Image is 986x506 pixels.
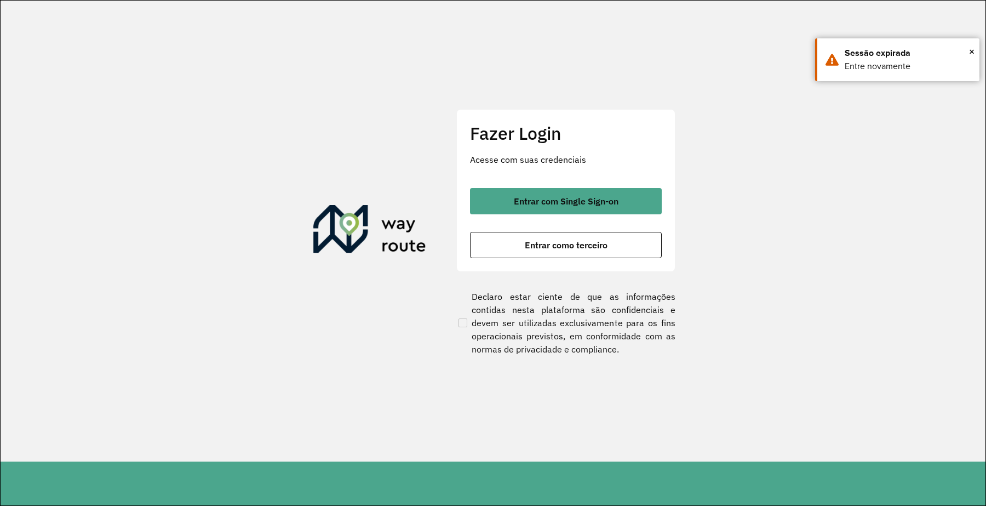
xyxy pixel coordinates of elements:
[313,205,426,258] img: Roteirizador AmbevTech
[470,153,662,166] p: Acesse com suas credenciais
[969,43,974,60] button: Close
[845,60,971,73] div: Entre novamente
[470,123,662,144] h2: Fazer Login
[845,47,971,60] div: Sessão expirada
[514,197,618,206] span: Entrar com Single Sign-on
[470,188,662,214] button: button
[969,43,974,60] span: ×
[470,232,662,258] button: button
[525,241,607,249] span: Entrar como terceiro
[456,290,675,356] label: Declaro estar ciente de que as informações contidas nesta plataforma são confidenciais e devem se...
